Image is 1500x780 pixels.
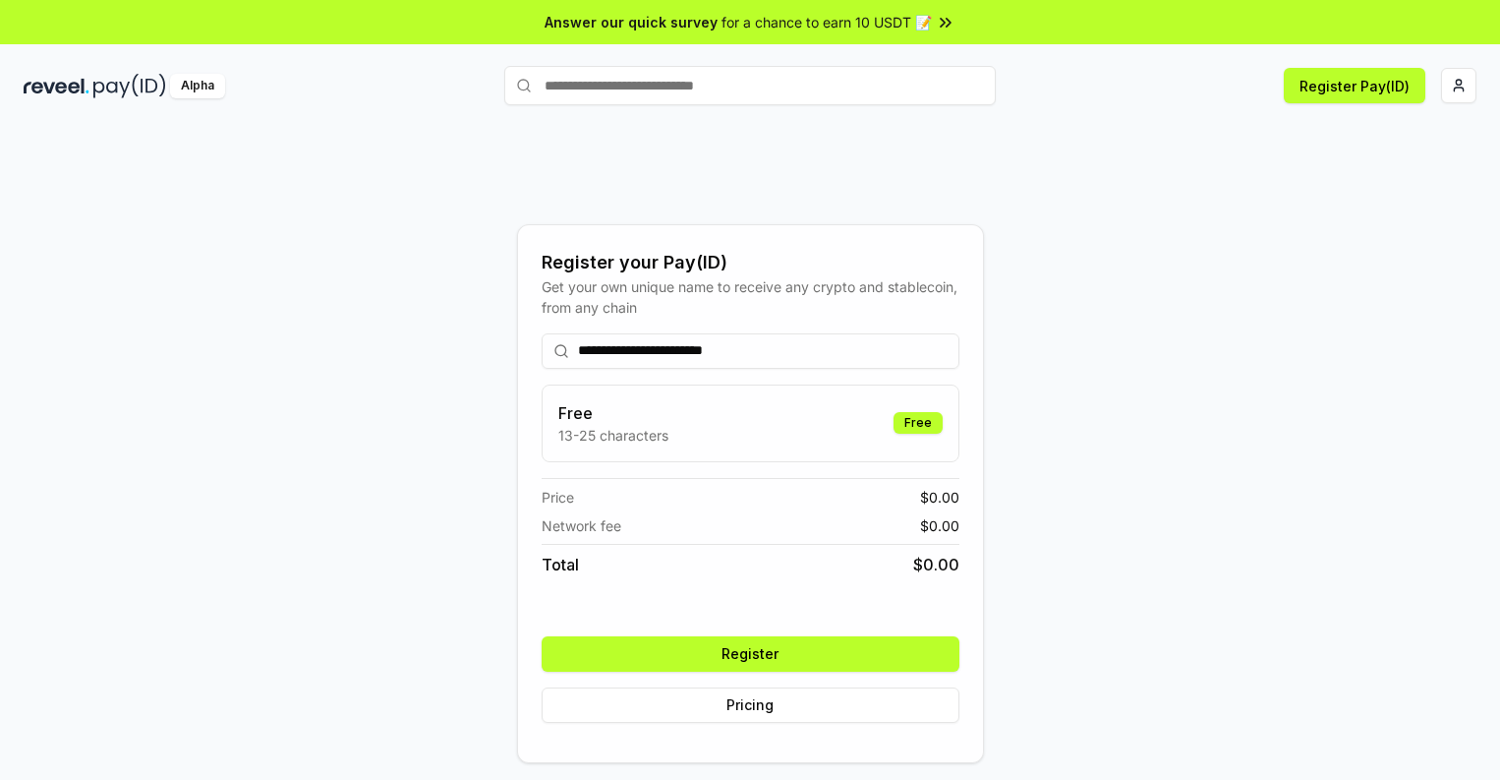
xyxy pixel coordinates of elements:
[721,12,932,32] span: for a chance to earn 10 USDT 📝
[542,688,959,723] button: Pricing
[542,515,621,536] span: Network fee
[545,12,718,32] span: Answer our quick survey
[542,636,959,672] button: Register
[170,74,225,98] div: Alpha
[894,412,943,434] div: Free
[542,249,959,276] div: Register your Pay(ID)
[542,487,574,508] span: Price
[1284,68,1425,103] button: Register Pay(ID)
[542,553,579,576] span: Total
[920,487,959,508] span: $ 0.00
[913,553,959,576] span: $ 0.00
[542,276,959,318] div: Get your own unique name to receive any crypto and stablecoin, from any chain
[93,74,166,98] img: pay_id
[558,425,668,446] p: 13-25 characters
[558,401,668,425] h3: Free
[920,515,959,536] span: $ 0.00
[24,74,89,98] img: reveel_dark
